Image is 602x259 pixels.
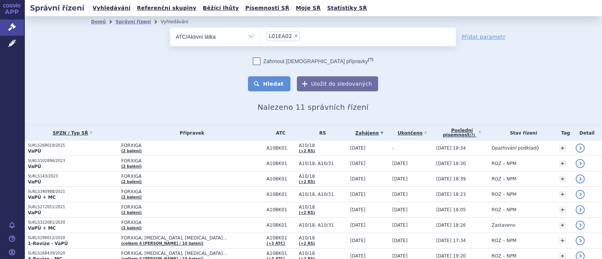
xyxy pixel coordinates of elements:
span: [DATE] [350,223,366,228]
p: SUKLS143/2023 [28,174,117,179]
a: Vyhledávání [90,3,133,13]
span: [DATE] 17:34 [436,238,466,243]
span: [DATE] [350,161,366,166]
a: Běžící lhůty [201,3,241,13]
a: (2 balení) [121,149,141,153]
a: (celkem 4 [PERSON_NAME] / 10 balení) [121,241,203,245]
button: Uložit do sledovaných [297,76,378,91]
span: FORXIGA, [MEDICAL_DATA], [MEDICAL_DATA]… [121,235,263,241]
a: (2 balení) [121,195,141,199]
span: A10/18 [299,235,347,241]
th: Přípravek [117,125,263,141]
span: [DATE] [392,192,408,197]
input: L01EA02 [302,31,306,41]
span: A10/18, A10/31 [299,192,347,197]
a: Písemnosti SŘ [243,3,292,13]
span: [DATE] [392,207,408,212]
span: × [294,33,298,38]
a: SPZN / Typ SŘ [28,128,117,138]
span: [DATE] [350,238,366,243]
a: + [559,160,566,167]
th: ATC [263,125,295,141]
th: Detail [572,125,602,141]
span: A10/18 [299,251,347,256]
strong: VaPÚ [28,148,41,154]
a: Poslednípísemnost(?) [436,125,488,141]
a: Referenční skupiny [135,3,199,13]
a: Zahájeno [350,128,389,138]
p: SUKLS168439/2020 [28,251,117,256]
span: [DATE] 18:30 [436,161,466,166]
a: (+2 RS) [299,211,315,215]
a: + [559,145,566,151]
span: [DATE] [392,238,408,243]
span: [DATE] [350,145,366,151]
span: A10BK01 [266,192,295,197]
li: Vyhledávání [161,16,198,27]
span: [DATE] 18:23 [436,192,466,197]
span: FORXIGA [121,174,263,179]
label: Zahrnout [DEMOGRAPHIC_DATA] přípravky [253,58,373,65]
span: A10BK01 [266,251,295,256]
strong: VaPÚ [28,210,41,215]
span: A10BK01 [266,235,295,241]
p: SUKLS268019/2025 [28,143,117,148]
a: detail [576,174,585,183]
span: [DATE] [392,176,408,182]
span: A10BK01 [266,176,295,182]
span: ROZ – NPM [492,176,517,182]
span: A10/18, A10/31 [299,161,347,166]
a: (+2 RS) [299,149,315,153]
span: A10BK01 [266,223,295,228]
h2: Správní řízení [24,3,90,13]
span: FORXIGA [121,158,263,164]
th: RS [295,125,347,141]
span: FORXIGA [121,220,263,225]
span: Nalezeno 11 správních řízení [257,103,368,112]
span: [DATE] 19:20 [436,253,466,259]
a: + [559,191,566,198]
a: + [559,237,566,244]
a: (+2 RS) [299,241,315,245]
span: [DATE] [350,192,366,197]
span: FORXIGA [121,143,263,148]
a: detail [576,190,585,199]
span: A10/18 [299,143,347,148]
a: Ukončeno [392,128,433,138]
span: A10BK01 [266,207,295,212]
p: SUKLS102896/2023 [28,158,117,164]
th: Stav řízení [488,125,556,141]
span: ROZ – NPM [492,161,517,166]
a: detail [576,144,585,153]
span: A10/18, A10/31 [299,223,347,228]
a: (2 balení) [121,164,141,168]
a: + [559,206,566,213]
span: [DATE] [350,253,366,259]
span: ROZ – NPM [492,238,517,243]
a: Přidat parametr [462,33,506,41]
a: (+2 RS) [299,180,315,184]
a: Statistiky SŘ [325,3,369,13]
p: SUKLS298012/2020 [28,235,117,241]
abbr: (?) [469,133,475,138]
span: A10/18 [299,204,347,210]
span: [DATE] [350,176,366,182]
a: Správní řízení [116,19,151,24]
a: + [559,176,566,182]
span: FORXIGA [121,204,263,210]
a: + [559,222,566,229]
span: [DATE] 18:05 [436,207,466,212]
strong: VaPÚ [28,164,41,169]
a: detail [576,159,585,168]
span: A10/18 [299,174,347,179]
span: - [392,145,394,151]
span: [DATE] [392,253,408,259]
a: Domů [91,19,106,24]
span: FORXIGA [121,189,263,194]
button: Hledat [248,76,290,91]
abbr: (?) [368,57,373,62]
span: [DATE] 18:26 [436,223,466,228]
span: [DATE] [392,161,408,166]
a: (2 balení) [121,180,141,184]
strong: VaPÚ + MC [28,195,56,200]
